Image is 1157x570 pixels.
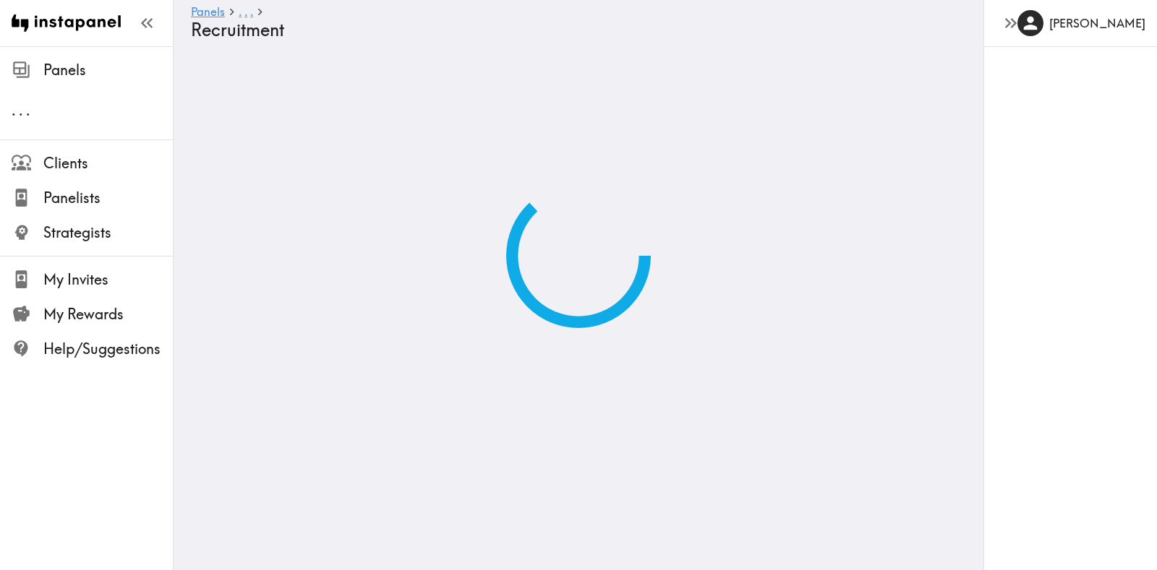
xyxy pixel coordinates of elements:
[43,304,173,324] span: My Rewards
[191,20,955,40] h4: Recruitment
[43,339,173,359] span: Help/Suggestions
[191,6,225,20] a: Panels
[12,101,16,119] span: .
[1049,15,1145,31] h6: [PERSON_NAME]
[239,4,242,19] span: .
[43,223,173,243] span: Strategists
[43,269,173,290] span: My Invites
[19,101,23,119] span: .
[250,4,253,19] span: .
[43,60,173,80] span: Panels
[26,101,30,119] span: .
[43,153,173,173] span: Clients
[43,188,173,208] span: Panelists
[239,6,253,20] a: ...
[244,4,247,19] span: .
